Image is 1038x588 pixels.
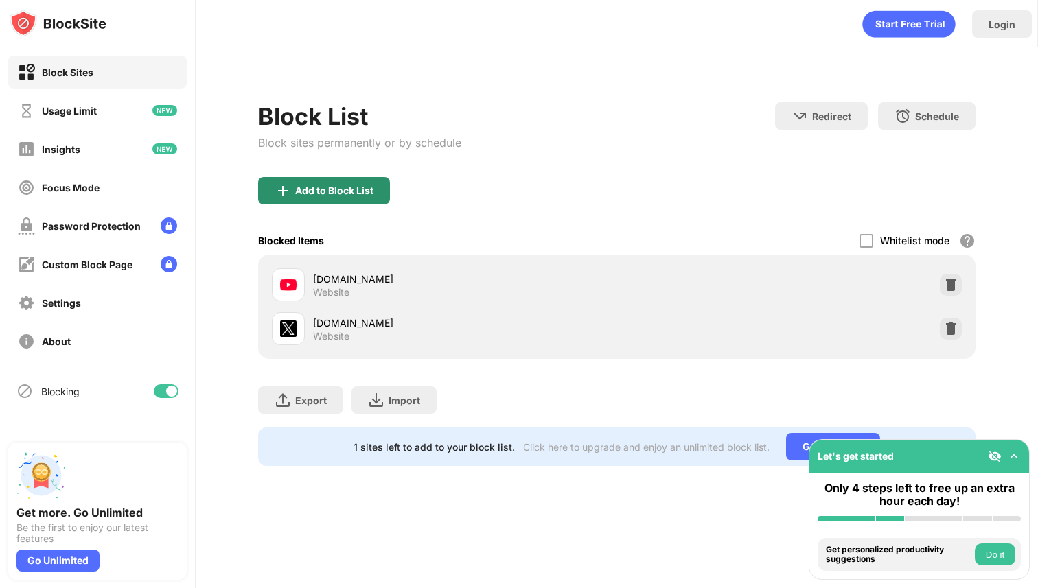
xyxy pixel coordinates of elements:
div: Go Unlimited [16,550,100,572]
div: Get more. Go Unlimited [16,506,178,519]
img: blocking-icon.svg [16,383,33,399]
div: Focus Mode [42,182,100,193]
button: Do it [975,543,1015,565]
img: settings-off.svg [18,294,35,311]
div: Add to Block List [295,185,373,196]
div: Website [313,330,349,342]
img: customize-block-page-off.svg [18,256,35,273]
div: Settings [42,297,81,309]
div: Import [389,395,420,406]
div: Let's get started [818,450,894,462]
img: focus-off.svg [18,179,35,196]
div: Schedule [915,110,959,122]
div: Be the first to enjoy our latest features [16,522,178,544]
div: 1 sites left to add to your block list. [354,441,515,453]
div: Block Sites [42,67,93,78]
div: Password Protection [42,220,141,232]
img: password-protection-off.svg [18,217,35,235]
img: lock-menu.svg [161,256,177,272]
img: favicons [280,320,297,337]
div: Website [313,286,349,298]
div: [DOMAIN_NAME] [313,272,617,286]
img: time-usage-off.svg [18,102,35,119]
img: omni-setup-toggle.svg [1007,449,1021,463]
img: insights-off.svg [18,141,35,158]
div: Usage Limit [42,105,97,117]
div: Go Unlimited [786,433,880,460]
div: animation [862,10,956,38]
div: Blocked Items [258,235,324,246]
img: new-icon.svg [152,143,177,154]
img: eye-not-visible.svg [988,449,1002,463]
div: Click here to upgrade and enjoy an unlimited block list. [523,441,770,453]
div: About [42,336,71,347]
div: Custom Block Page [42,259,132,270]
img: lock-menu.svg [161,217,177,234]
div: Blocking [41,386,80,397]
img: favicons [280,277,297,293]
div: [DOMAIN_NAME] [313,316,617,330]
div: Block sites permanently or by schedule [258,136,461,150]
div: Redirect [812,110,851,122]
div: Get personalized productivity suggestions [826,545,971,565]
img: block-on.svg [18,64,35,81]
img: new-icon.svg [152,105,177,116]
div: Only 4 steps left to free up an extra hour each day! [818,482,1021,508]
div: Block List [258,102,461,130]
img: logo-blocksite.svg [10,10,106,37]
img: about-off.svg [18,333,35,350]
div: Whitelist mode [880,235,949,246]
div: Insights [42,143,80,155]
img: push-unlimited.svg [16,451,66,500]
div: Export [295,395,327,406]
div: Login [989,19,1015,30]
